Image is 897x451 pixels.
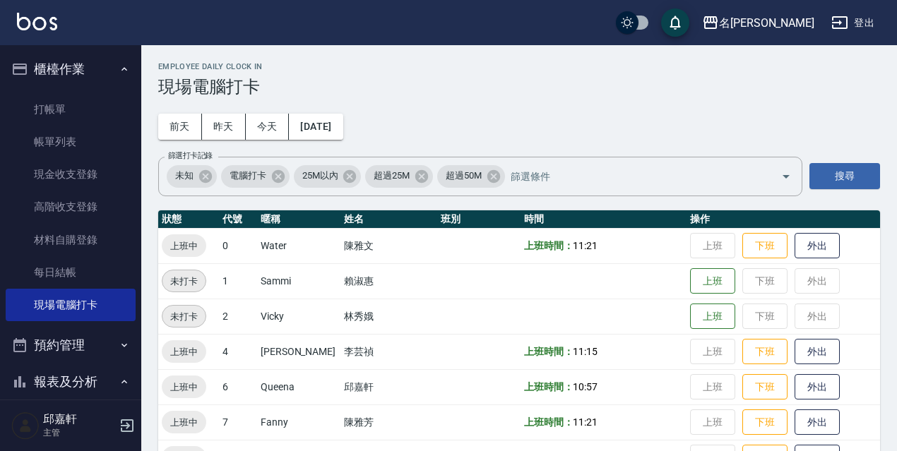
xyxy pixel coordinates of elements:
[158,62,880,71] h2: Employee Daily Clock In
[6,93,136,126] a: 打帳單
[340,334,437,369] td: 李芸禎
[795,339,840,365] button: 外出
[6,126,136,158] a: 帳單列表
[17,13,57,30] img: Logo
[524,381,574,392] b: 上班時間：
[162,309,206,324] span: 未打卡
[573,416,598,428] span: 11:21
[340,299,437,334] td: 林秀娥
[742,374,788,400] button: 下班
[340,228,437,263] td: 陳雅文
[257,334,340,369] td: [PERSON_NAME]
[219,334,257,369] td: 4
[167,165,217,188] div: 未知
[690,268,735,294] button: 上班
[6,363,136,400] button: 報表及分析
[257,299,340,334] td: Vicky
[340,210,437,229] th: 姓名
[219,299,257,334] td: 2
[219,210,257,229] th: 代號
[507,164,756,188] input: 篩選條件
[340,369,437,404] td: 邱嘉軒
[573,240,598,251] span: 11:21
[687,210,880,229] th: 操作
[696,8,820,37] button: 名[PERSON_NAME]
[795,409,840,435] button: 外出
[775,165,797,188] button: Open
[257,228,340,263] td: Water
[826,10,880,36] button: 登出
[437,169,490,183] span: 超過50M
[158,114,202,140] button: 前天
[690,303,735,330] button: 上班
[6,158,136,191] a: 現金收支登錄
[162,380,206,395] span: 上班中
[795,233,840,259] button: 外出
[524,346,574,357] b: 上班時間：
[219,263,257,299] td: 1
[168,150,213,161] label: 篩選打卡記錄
[11,411,40,440] img: Person
[289,114,343,140] button: [DATE]
[365,165,433,188] div: 超過25M
[167,169,202,183] span: 未知
[6,327,136,363] button: 預約管理
[521,210,687,229] th: 時間
[6,224,136,256] a: 材料自購登錄
[162,415,206,430] span: 上班中
[219,404,257,440] td: 7
[158,77,880,97] h3: 現場電腦打卡
[43,426,115,439] p: 主管
[162,239,206,253] span: 上班中
[162,344,206,359] span: 上班中
[202,114,246,140] button: 昨天
[340,404,437,440] td: 陳雅芳
[6,51,136,88] button: 櫃檯作業
[246,114,290,140] button: 今天
[257,263,340,299] td: Sammi
[524,416,574,428] b: 上班時間：
[162,274,206,289] span: 未打卡
[719,14,814,32] div: 名[PERSON_NAME]
[437,210,521,229] th: 班別
[524,240,574,251] b: 上班時間：
[6,256,136,289] a: 每日結帳
[573,346,598,357] span: 11:15
[257,210,340,229] th: 暱稱
[43,412,115,426] h5: 邱嘉軒
[219,369,257,404] td: 6
[6,289,136,321] a: 現場電腦打卡
[742,233,788,259] button: 下班
[365,169,418,183] span: 超過25M
[809,163,880,189] button: 搜尋
[257,369,340,404] td: Queena
[6,191,136,223] a: 高階收支登錄
[340,263,437,299] td: 賴淑惠
[661,8,689,37] button: save
[219,228,257,263] td: 0
[294,165,362,188] div: 25M以內
[742,409,788,435] button: 下班
[257,404,340,440] td: Fanny
[437,165,505,188] div: 超過50M
[294,169,347,183] span: 25M以內
[742,339,788,365] button: 下班
[158,210,219,229] th: 狀態
[221,165,290,188] div: 電腦打卡
[795,374,840,400] button: 外出
[573,381,598,392] span: 10:57
[221,169,275,183] span: 電腦打卡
